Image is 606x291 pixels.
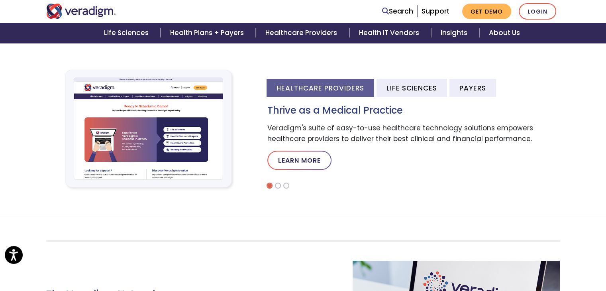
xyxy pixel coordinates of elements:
a: Get Demo [462,4,511,19]
a: Learn More [267,151,331,170]
a: Healthcare Providers [256,23,349,43]
li: Payers [449,79,496,97]
a: Life Sciences [94,23,161,43]
a: Login [519,3,556,20]
p: Veradigm's suite of easy-to-use healthcare technology solutions empowers healthcare providers to ... [267,123,560,144]
li: Healthcare Providers [267,79,374,97]
a: Insights [431,23,479,43]
a: Support [422,6,449,16]
a: About Us [479,23,530,43]
a: Health Plans + Payers [161,23,256,43]
h3: Thrive as a Medical Practice [267,105,560,116]
a: Health IT Vendors [349,23,431,43]
li: Life Sciences [377,79,447,97]
img: Veradigm logo [46,4,116,19]
a: Search [382,6,413,17]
